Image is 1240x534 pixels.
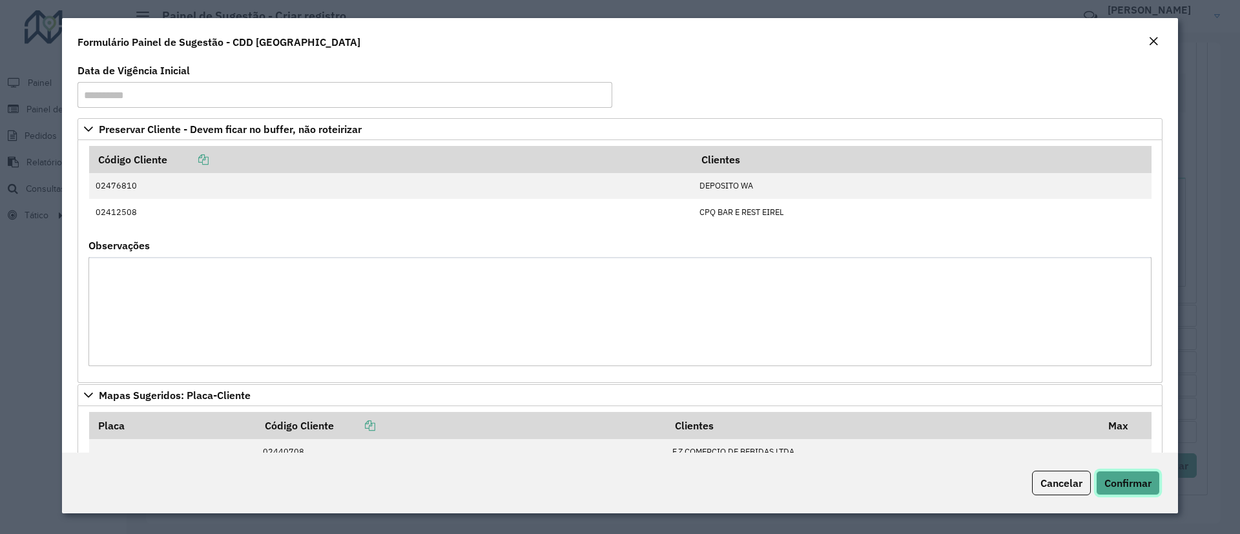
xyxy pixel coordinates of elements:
[334,419,375,432] a: Copiar
[89,173,693,199] td: 02476810
[1100,439,1152,477] td: 2
[256,439,666,477] td: 02440708 02492895
[693,146,1152,173] th: Clientes
[77,384,1162,406] a: Mapas Sugeridos: Placa-Cliente
[77,140,1162,383] div: Preservar Cliente - Devem ficar no buffer, não roteirizar
[666,412,1100,439] th: Clientes
[89,199,693,225] td: 02412508
[77,118,1162,140] a: Preservar Cliente - Devem ficar no buffer, não roteirizar
[1148,36,1159,46] em: Fechar
[1040,477,1082,489] span: Cancelar
[99,124,362,134] span: Preservar Cliente - Devem ficar no buffer, não roteirizar
[1144,34,1162,50] button: Close
[99,390,251,400] span: Mapas Sugeridos: Placa-Cliente
[666,439,1100,477] td: F.Z COMERCIO DE BEBIDAS LTDA PURGUINHA MINI MERCA
[89,146,693,173] th: Código Cliente
[77,34,360,50] h4: Formulário Painel de Sugestão - CDD [GEOGRAPHIC_DATA]
[256,412,666,439] th: Código Cliente
[89,439,256,477] td: MHC1G01
[167,153,209,166] a: Copiar
[693,173,1152,199] td: DEPOSITO WA
[1032,471,1091,495] button: Cancelar
[1100,412,1152,439] th: Max
[89,412,256,439] th: Placa
[1104,477,1152,489] span: Confirmar
[88,238,150,253] label: Observações
[77,63,190,78] label: Data de Vigência Inicial
[693,199,1152,225] td: CPQ BAR E REST EIREL
[1096,471,1160,495] button: Confirmar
